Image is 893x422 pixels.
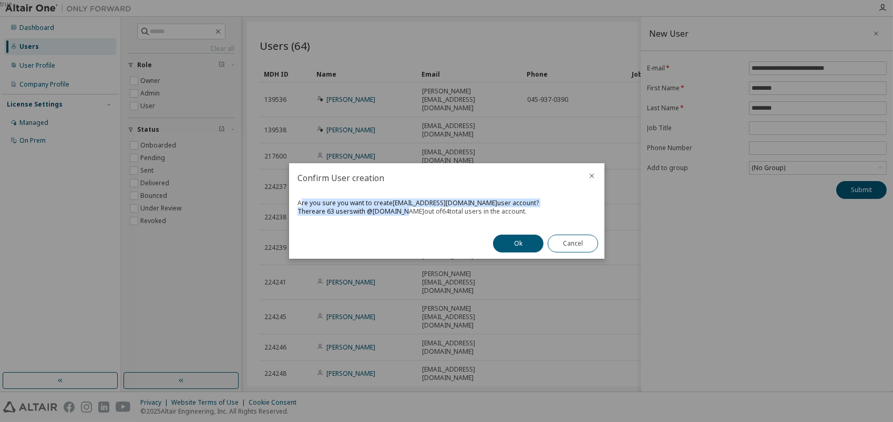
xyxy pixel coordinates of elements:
h2: Confirm User creation [289,163,579,193]
div: There are 63 users with @ [DOMAIN_NAME] out of 64 total users in the account. [297,207,596,216]
button: close [588,172,596,180]
button: Ok [493,235,543,252]
button: Cancel [548,235,598,252]
div: Are you sure you want to create [EMAIL_ADDRESS][DOMAIN_NAME] user account? [297,199,596,207]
